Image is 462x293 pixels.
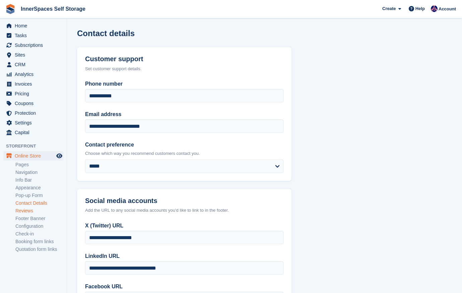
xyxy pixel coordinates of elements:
span: Help [415,5,425,12]
label: Facebook URL [85,283,283,291]
a: Pop-up Form [15,192,63,199]
a: menu [3,79,63,89]
a: Reviews [15,208,63,214]
p: Choose which way you recommend customers contact you. [85,150,283,157]
span: Settings [15,118,55,127]
span: Protection [15,108,55,118]
a: Booking form links [15,238,63,245]
span: Home [15,21,55,30]
span: CRM [15,60,55,69]
label: Contact preference [85,141,283,149]
a: Info Bar [15,177,63,183]
span: Account [439,6,456,12]
a: Navigation [15,169,63,176]
a: Quotation form links [15,246,63,253]
span: Coupons [15,99,55,108]
a: InnerSpaces Self Storage [18,3,88,14]
span: Storefront [6,143,67,150]
a: menu [3,50,63,60]
h2: Social media accounts [85,197,283,205]
a: Contact Details [15,200,63,206]
a: menu [3,151,63,161]
a: Preview store [55,152,63,160]
label: X (Twitter) URL [85,222,283,230]
span: Create [382,5,396,12]
a: menu [3,89,63,98]
h1: Contact details [77,29,135,38]
a: menu [3,108,63,118]
span: Pricing [15,89,55,98]
img: Dominic Hampson [431,5,438,12]
a: Appearance [15,185,63,191]
a: menu [3,31,63,40]
div: Set customer support details. [85,66,283,72]
a: Footer Banner [15,215,63,222]
a: menu [3,40,63,50]
a: menu [3,118,63,127]
span: Subscriptions [15,40,55,50]
a: menu [3,60,63,69]
a: menu [3,21,63,30]
span: Online Store [15,151,55,161]
a: Pages [15,162,63,168]
div: Add the URL to any social media accounts you'd like to link to in the footer. [85,207,283,214]
label: Phone number [85,80,283,88]
h2: Customer support [85,55,283,63]
label: LinkedIn URL [85,252,283,260]
a: menu [3,99,63,108]
label: Email address [85,110,283,118]
a: menu [3,70,63,79]
img: stora-icon-8386f47178a22dfd0bd8f6a31ec36ba5ce8667c1dd55bd0f319d3a0aa187defe.svg [5,4,15,14]
span: Sites [15,50,55,60]
a: Check-in [15,231,63,237]
span: Capital [15,128,55,137]
span: Invoices [15,79,55,89]
a: Configuration [15,223,63,229]
a: menu [3,128,63,137]
span: Tasks [15,31,55,40]
span: Analytics [15,70,55,79]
